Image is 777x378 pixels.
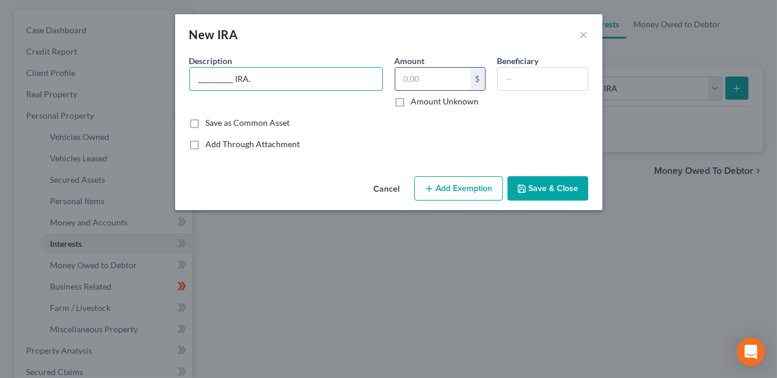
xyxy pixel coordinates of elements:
[508,176,588,201] button: Save & Close
[189,56,233,66] span: Description
[206,138,300,150] label: Add Through Attachment
[411,96,479,107] label: Amount Unknown
[364,177,410,201] button: Cancel
[498,68,588,90] input: --
[471,68,485,90] div: $
[414,176,503,201] button: Add Exemption
[497,55,539,67] label: Beneficiary
[189,26,238,43] div: New IRA
[206,117,290,129] label: Save as Common Asset
[580,27,588,42] button: ×
[190,68,382,90] input: Describe...
[395,55,425,67] label: Amount
[395,68,471,90] input: 0.00
[737,338,765,366] div: Open Intercom Messenger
